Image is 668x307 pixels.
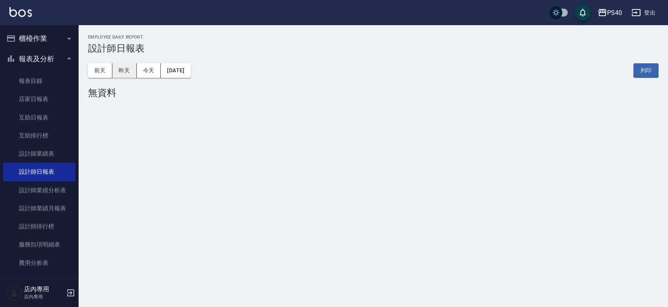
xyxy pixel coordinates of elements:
a: 互助日報表 [3,108,75,127]
a: 設計師排行榜 [3,217,75,235]
button: save [575,5,591,20]
h5: 店內專用 [24,285,64,293]
div: PS40 [607,8,622,18]
button: [DATE] [161,63,191,78]
button: 今天 [137,63,161,78]
button: PS40 [595,5,625,21]
a: 費用分析表 [3,254,75,272]
a: 設計師日報表 [3,163,75,181]
h2: Employee Daily Report [88,35,659,40]
p: 店內專用 [24,293,64,300]
button: 客戶管理 [3,275,75,296]
img: Person [6,285,22,301]
button: 登出 [628,6,659,20]
h3: 設計師日報表 [88,43,659,54]
a: 互助排行榜 [3,127,75,145]
a: 設計師業績分析表 [3,181,75,199]
a: 設計師業績表 [3,145,75,163]
a: 設計師業績月報表 [3,199,75,217]
button: 昨天 [112,63,137,78]
img: Logo [9,7,32,17]
button: 櫃檯作業 [3,28,75,49]
button: 報表及分析 [3,49,75,69]
a: 店家日報表 [3,90,75,108]
button: 前天 [88,63,112,78]
a: 報表目錄 [3,72,75,90]
button: 列印 [633,63,659,78]
a: 服務扣項明細表 [3,235,75,254]
div: 無資料 [88,87,659,98]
